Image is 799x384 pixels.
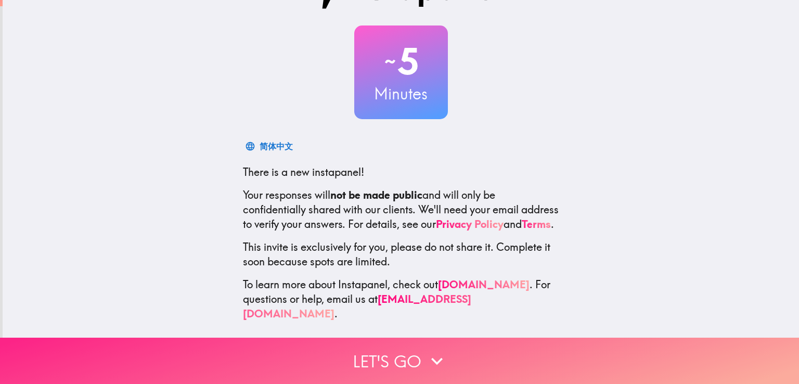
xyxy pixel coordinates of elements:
a: [DOMAIN_NAME] [438,278,530,291]
p: Your responses will and will only be confidentially shared with our clients. We'll need your emai... [243,188,559,232]
b: not be made public [330,188,422,201]
h3: Minutes [354,83,448,105]
div: 简体中文 [260,139,293,153]
span: ~ [383,46,397,77]
a: [EMAIL_ADDRESS][DOMAIN_NAME] [243,292,471,320]
button: 简体中文 [243,136,297,157]
h2: 5 [354,40,448,83]
a: Terms [522,217,551,231]
span: There is a new instapanel! [243,165,364,178]
a: Privacy Policy [436,217,504,231]
p: This invite is exclusively for you, please do not share it. Complete it soon because spots are li... [243,240,559,269]
p: To learn more about Instapanel, check out . For questions or help, email us at . [243,277,559,321]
